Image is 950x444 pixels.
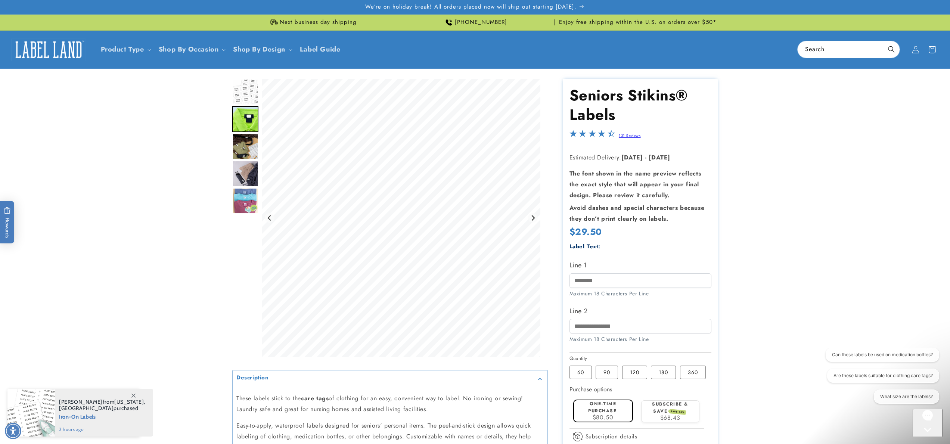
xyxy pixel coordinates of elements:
div: Go to slide 4 [232,161,258,187]
strong: - [645,153,647,162]
div: Announcement [395,15,555,30]
span: from , purchased [59,399,145,412]
span: 2 hours ago [59,426,145,433]
span: We’re on holiday break! All orders placed now will ship out starting [DATE]. [365,3,577,11]
button: Search [883,41,900,58]
a: Product Type [101,44,144,54]
span: SAVE 15% [670,409,686,415]
a: Label Guide [295,41,345,58]
img: Nursing Home Stick On Labels - Label Land [232,188,258,214]
div: Announcement [232,15,392,30]
summary: Shop By Design [229,41,295,58]
div: Go to slide 2 [232,106,258,132]
button: Previous slide [265,213,275,223]
span: Next business day shipping [280,19,357,26]
img: Label Land [11,38,86,61]
label: Subscribe & save [652,401,688,414]
span: Enjoy free shipping within the U.S. on orders over $50* [559,19,717,26]
a: Label Land [9,35,89,64]
div: Maximum 18 Characters Per Line [569,290,711,298]
strong: Avoid dashes and special characters because they don’t print clearly on labels. [569,204,705,223]
img: Nursing Home Stick On Labels - Label Land [232,106,258,132]
span: $80.50 [593,413,614,422]
div: Go to slide 1 [232,79,258,105]
strong: [DATE] [621,153,643,162]
img: Nursing home multi-purpose stick on labels applied to clothing , glasses case and walking cane fo... [232,133,258,159]
span: Label Guide [300,45,341,54]
label: 120 [622,366,647,379]
label: Label Text: [569,242,601,251]
div: Maximum 18 Characters Per Line [569,335,711,343]
span: Rewards [4,207,11,238]
label: Line 1 [569,259,711,271]
div: Accessibility Menu [5,423,21,439]
summary: Description [233,370,547,387]
label: Purchase options [569,385,612,394]
a: Shop By Design [233,44,285,54]
label: 60 [569,366,592,379]
h2: Description [236,374,269,382]
iframe: Gorgias live chat conversation starters [822,348,943,410]
button: Next slide [528,213,538,223]
p: Estimated Delivery: [569,152,711,163]
iframe: Gorgias live chat messenger [913,409,943,437]
span: Shop By Occasion [159,45,219,54]
strong: [DATE] [649,153,670,162]
img: null [232,79,258,105]
label: 180 [651,366,676,379]
strong: care tags [301,394,329,403]
strong: The font shown in the name preview reflects the exact style that will appear in your final design... [569,169,701,199]
span: Iron-On Labels [59,412,145,421]
summary: Product Type [96,41,154,58]
img: Nursing home multi-purpose stick on labels applied to clothing and glasses case [232,161,258,187]
p: These labels stick to the of clothing for an easy, convenient way to label. No ironing or sewing!... [236,393,544,415]
h1: Seniors Stikins® Labels [569,86,711,124]
span: [PHONE_NUMBER] [455,19,507,26]
div: Go to slide 3 [232,133,258,159]
span: [PERSON_NAME] [59,398,103,405]
span: $68.43 [660,413,680,422]
label: Line 2 [569,305,711,317]
label: 90 [596,366,618,379]
span: $29.50 [569,226,602,237]
legend: Quantity [569,355,588,362]
label: 360 [680,366,706,379]
span: [GEOGRAPHIC_DATA] [59,405,114,412]
label: One-time purchase [588,400,617,414]
summary: Shop By Occasion [154,41,229,58]
div: Announcement [558,15,718,30]
span: [US_STATE] [114,398,144,405]
a: 131 Reviews - open in a new tab [619,133,641,139]
span: 4.3-star overall rating [569,132,615,140]
span: Subscription details [586,432,637,441]
div: Go to slide 5 [232,188,258,214]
